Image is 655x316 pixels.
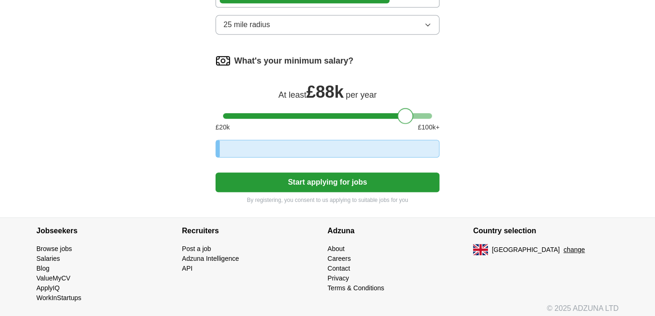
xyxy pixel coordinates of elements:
[492,245,560,255] span: [GEOGRAPHIC_DATA]
[223,19,270,30] span: 25 mile radius
[36,274,70,282] a: ValueMyCV
[327,245,345,252] a: About
[36,294,81,302] a: WorkInStartups
[182,255,239,262] a: Adzuna Intelligence
[216,122,230,132] span: £ 20 k
[216,172,439,192] button: Start applying for jobs
[182,245,211,252] a: Post a job
[216,53,230,68] img: salary.png
[279,90,307,100] span: At least
[36,265,49,272] a: Blog
[216,15,439,35] button: 25 mile radius
[36,255,60,262] a: Salaries
[307,82,344,101] span: £ 88k
[418,122,439,132] span: £ 100 k+
[346,90,376,100] span: per year
[182,265,193,272] a: API
[473,218,619,244] h4: Country selection
[234,55,353,67] label: What's your minimum salary?
[327,255,351,262] a: Careers
[564,245,585,255] button: change
[36,284,60,292] a: ApplyIQ
[36,245,72,252] a: Browse jobs
[473,244,488,255] img: UK flag
[327,284,384,292] a: Terms & Conditions
[327,265,350,272] a: Contact
[216,196,439,204] p: By registering, you consent to us applying to suitable jobs for you
[327,274,349,282] a: Privacy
